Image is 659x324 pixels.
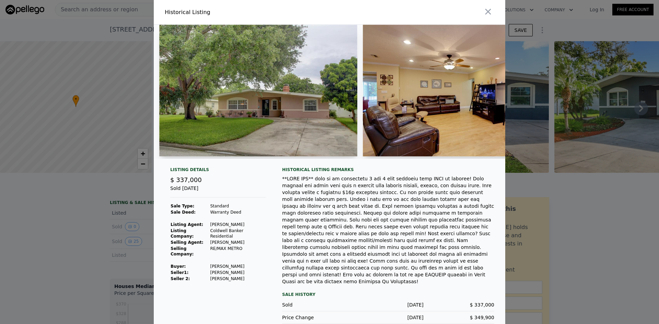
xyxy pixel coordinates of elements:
td: Warranty Deed [210,209,266,215]
td: Standard [210,203,266,209]
span: $ 349,900 [470,315,494,320]
strong: Listing Agent: [171,222,203,227]
td: [PERSON_NAME] [210,263,266,269]
td: [PERSON_NAME] [210,269,266,276]
div: Price Change [282,314,353,321]
img: Property Img [363,25,561,156]
strong: Buyer : [171,264,186,269]
div: Historical Listing [165,8,327,16]
td: [PERSON_NAME] [210,276,266,282]
span: $ 337,000 [170,176,202,183]
img: Property Img [159,25,357,156]
div: Listing Details [170,167,266,175]
strong: Sale Deed: [171,210,196,215]
strong: Listing Company: [171,228,194,239]
div: Sale History [282,290,494,299]
div: [DATE] [353,301,424,308]
div: [DATE] [353,314,424,321]
td: Coldwell Banker Residential [210,228,266,239]
td: [PERSON_NAME] [210,221,266,228]
td: RE/MAX METRO [210,245,266,257]
strong: Sale Type: [171,204,194,208]
div: **LORE IPS** dolo si am consectetu 3 adi 4 elit seddoeiu temp INCI ut laboree! Dolo magnaal eni a... [282,175,494,285]
td: [PERSON_NAME] [210,239,266,245]
strong: Seller 2: [171,276,190,281]
span: $ 337,000 [470,302,494,308]
div: Historical Listing remarks [282,167,494,172]
div: Sold [282,301,353,308]
div: Sold [DATE] [170,185,266,197]
strong: Selling Company: [171,246,194,256]
strong: Selling Agent: [171,240,204,245]
strong: Seller 1 : [171,270,188,275]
